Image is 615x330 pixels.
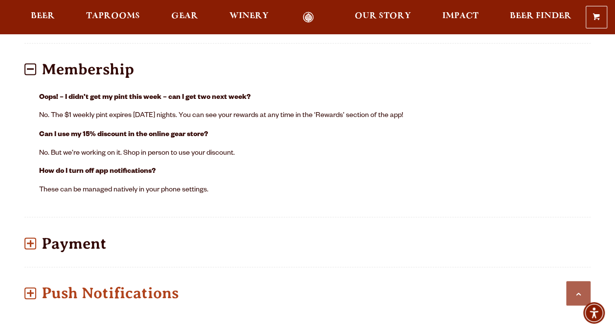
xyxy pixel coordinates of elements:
[24,52,591,87] p: Membership
[24,226,591,260] p: Payment
[442,12,478,20] span: Impact
[39,147,576,159] p: No. But we’re working on it. Shop in person to use your discount.
[290,12,327,23] a: Odell Home
[39,184,576,196] p: These can be managed natively in your phone settings.
[229,12,269,20] span: Winery
[39,94,251,102] strong: Oops! – I didn’t get my pint this week – can I get two next week?
[165,12,205,23] a: Gear
[24,276,591,310] p: Push Notifications
[24,12,61,23] a: Beer
[348,12,417,23] a: Our Story
[39,110,576,122] p: No. The $1 weekly pint expires [DATE] nights. You can see your rewards at any time in the ‘Reward...
[39,167,156,175] strong: How do I turn off app notifications?
[86,12,140,20] span: Taprooms
[566,281,591,306] a: Scroll to top
[31,12,55,20] span: Beer
[503,12,578,23] a: Beer Finder
[510,12,571,20] span: Beer Finder
[80,12,146,23] a: Taprooms
[223,12,275,23] a: Winery
[39,131,208,139] b: Can I use my 15% discount in the online gear store?
[583,302,605,324] div: Accessibility Menu
[436,12,485,23] a: Impact
[171,12,198,20] span: Gear
[355,12,411,20] span: Our Story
